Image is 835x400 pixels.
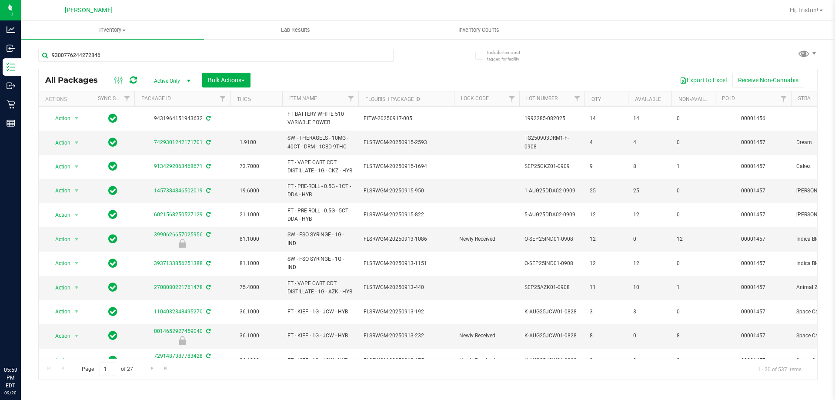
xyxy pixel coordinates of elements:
span: In Sync [108,354,117,366]
div: Newly Received [133,239,231,248]
span: Sync from Compliance System [205,115,210,121]
a: Strain [798,95,816,101]
span: SW - THERAGELS - 10MG - 40CT - DRM - 1CBD-9THC [287,134,353,151]
span: 9 [590,162,623,171]
span: Action [47,161,71,173]
span: Sync from Compliance System [205,188,210,194]
span: In Sync [108,281,117,293]
span: Sync from Compliance System [205,163,210,169]
a: 00001456 [741,115,765,121]
span: select [71,161,82,173]
button: Receive Non-Cannabis [732,73,804,87]
span: 12 [633,211,666,219]
span: Action [47,282,71,294]
span: select [71,282,82,294]
input: Search Package ID, Item Name, SKU, Lot or Part Number... [38,49,394,62]
span: FT - PRE-ROLL - 0.5G - 5CT - DDA - HYB [287,207,353,223]
span: Lab Results [269,26,322,34]
span: 1.9100 [235,136,261,149]
a: 00001457 [741,284,765,290]
a: PO ID [722,95,735,101]
p: 09/20 [4,390,17,396]
a: Qty [591,96,601,102]
span: 11 [590,283,623,292]
span: 8 [677,332,710,340]
span: Sync from Compliance System [205,309,210,315]
a: 00001457 [741,333,765,339]
div: Newly Received [133,336,231,345]
span: Newly Received [459,356,514,365]
span: In Sync [108,306,117,318]
span: select [71,306,82,318]
span: Inventory [21,26,204,34]
p: 05:59 PM EDT [4,366,17,390]
span: In Sync [108,136,117,148]
span: 36.1000 [235,329,264,342]
span: FLSRWGM-20250913-440 [364,283,449,292]
a: 00001457 [741,260,765,266]
span: TG250903DRM1-F-0908 [524,134,579,151]
a: 3937133856251388 [154,260,203,266]
span: SEP25CKZ01-0909 [524,162,579,171]
span: FT - VAPE CART CDT DISTILLATE - 1G - CKZ - HYB [287,158,353,175]
span: select [71,209,82,221]
a: 00001457 [741,236,765,242]
a: 00001457 [741,357,765,363]
span: 4 [590,138,623,147]
span: Action [47,137,71,149]
span: 14 [590,114,623,123]
span: 10 [633,283,666,292]
span: FLSRWGM-20250915-822 [364,211,449,219]
span: FT - KIEF - 1G - JCW - HYB [287,308,353,316]
span: select [71,112,82,124]
span: FT - KIEF - 1G - JCW - HYB [287,332,353,340]
span: 8 [590,356,623,365]
span: 0 [677,114,710,123]
span: Action [47,257,71,269]
span: Include items not tagged for facility [487,49,531,62]
span: FLSRWGM-20250913-175 [364,356,449,365]
div: 9431964151943632 [133,114,231,123]
a: Flourish Package ID [365,96,420,102]
a: 0014652927459040 [154,328,203,334]
span: 81.1000 [235,257,264,270]
span: FLSRWGM-20250915-1694 [364,162,449,171]
span: FT - KIEF - 1G - JCW - HYB [287,356,353,365]
a: 00001457 [741,188,765,194]
inline-svg: Reports [7,119,15,128]
span: 0 [677,211,710,219]
span: In Sync [108,112,117,124]
span: select [71,233,82,245]
span: Action [47,185,71,197]
span: FT - PRE-ROLL - 0.5G - 1CT - DDA - HYB [287,182,353,199]
span: select [71,137,82,149]
span: 0 [633,332,666,340]
a: Inventory [21,21,204,39]
span: FLSRWGM-20250913-232 [364,332,449,340]
span: 0 [677,138,710,147]
span: Bulk Actions [208,77,245,84]
span: 1992285-082025 [524,114,579,123]
span: FLSRWGM-20250913-1151 [364,259,449,268]
a: 3990626657025956 [154,232,203,238]
span: Newly Received [459,332,514,340]
span: 0 [677,187,710,195]
span: 73.7000 [235,160,264,173]
span: In Sync [108,208,117,221]
span: 8 [677,356,710,365]
a: Go to the last page [160,363,172,374]
span: FT - VAPE CART CDT DISTILLATE - 1G - AZK - HYB [287,279,353,296]
span: 8 [590,332,623,340]
span: SW - FSO SYRINGE - 1G - IND [287,255,353,272]
span: Hi, Triston! [790,7,818,13]
span: FLSRWGM-20250913-192 [364,308,449,316]
span: Sync from Compliance System [205,353,210,359]
span: Action [47,330,71,342]
span: [PERSON_NAME] [65,7,113,14]
span: Sync from Compliance System [205,328,210,334]
span: FLSRWGM-20250915-2593 [364,138,449,147]
span: In Sync [108,185,117,197]
span: 0 [677,308,710,316]
span: 0 [633,235,666,243]
inline-svg: Outbound [7,81,15,90]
